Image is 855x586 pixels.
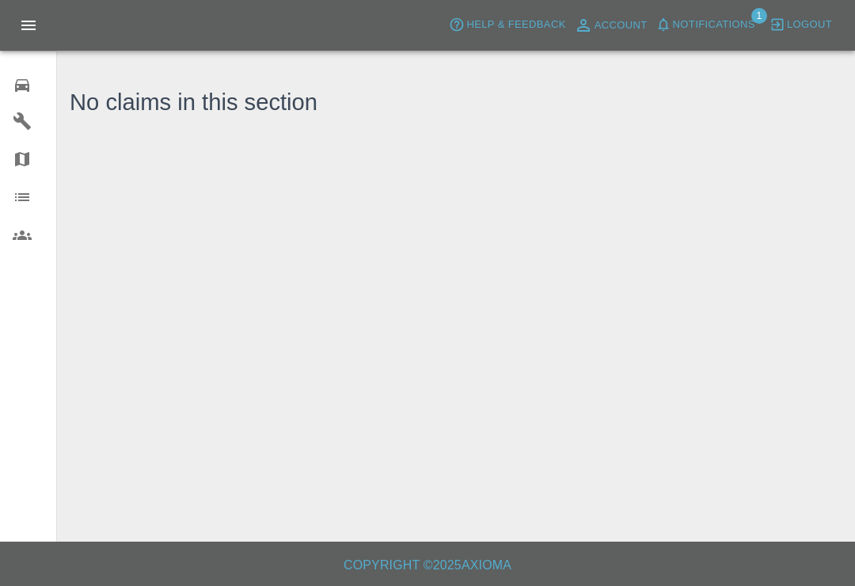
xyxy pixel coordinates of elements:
button: Logout [766,13,836,37]
a: Account [570,13,652,38]
span: Logout [787,16,832,34]
span: Account [595,17,648,35]
span: Notifications [673,16,755,34]
span: Help & Feedback [466,16,565,34]
h6: Copyright © 2025 Axioma [13,554,842,576]
h3: No claims in this section [70,86,317,120]
span: 1 [751,8,767,24]
button: Help & Feedback [445,13,569,37]
button: Notifications [652,13,759,37]
button: Open drawer [9,6,47,44]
